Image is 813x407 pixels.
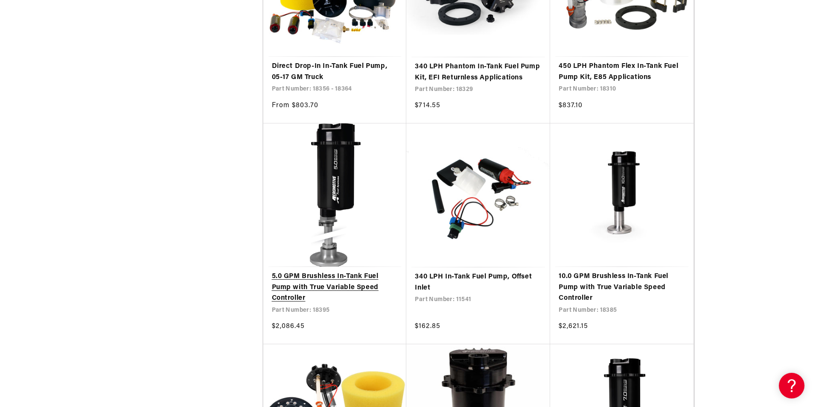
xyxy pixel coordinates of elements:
[272,271,398,304] a: 5.0 GPM Brushless In-Tank Fuel Pump with True Variable Speed Controller
[559,271,685,304] a: 10.0 GPM Brushless In-Tank Fuel Pump with True Variable Speed Controller
[272,61,398,83] a: Direct Drop-In In-Tank Fuel Pump, 05-17 GM Truck
[559,61,685,83] a: 450 LPH Phantom Flex In-Tank Fuel Pump Kit, E85 Applications
[415,272,542,293] a: 340 LPH In-Tank Fuel Pump, Offset Inlet
[415,61,542,83] a: 340 LPH Phantom In-Tank Fuel Pump Kit, EFI Returnless Applications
